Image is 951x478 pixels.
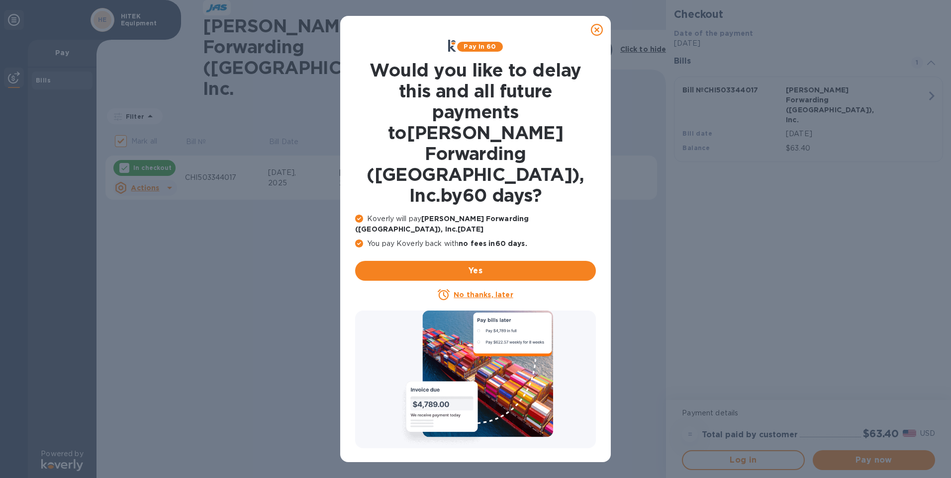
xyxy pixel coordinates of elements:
span: Yes [363,265,588,277]
p: You pay Koverly back with [355,239,596,249]
button: Yes [355,261,596,281]
u: No thanks, later [454,291,513,299]
p: Koverly will pay [355,214,596,235]
b: Pay in 60 [464,43,496,50]
b: no fees in 60 days . [459,239,527,247]
h1: Would you like to delay this and all future payments to [PERSON_NAME] Forwarding ([GEOGRAPHIC_DAT... [355,60,596,206]
b: [PERSON_NAME] Forwarding ([GEOGRAPHIC_DATA]), Inc. [DATE] [355,215,529,233]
